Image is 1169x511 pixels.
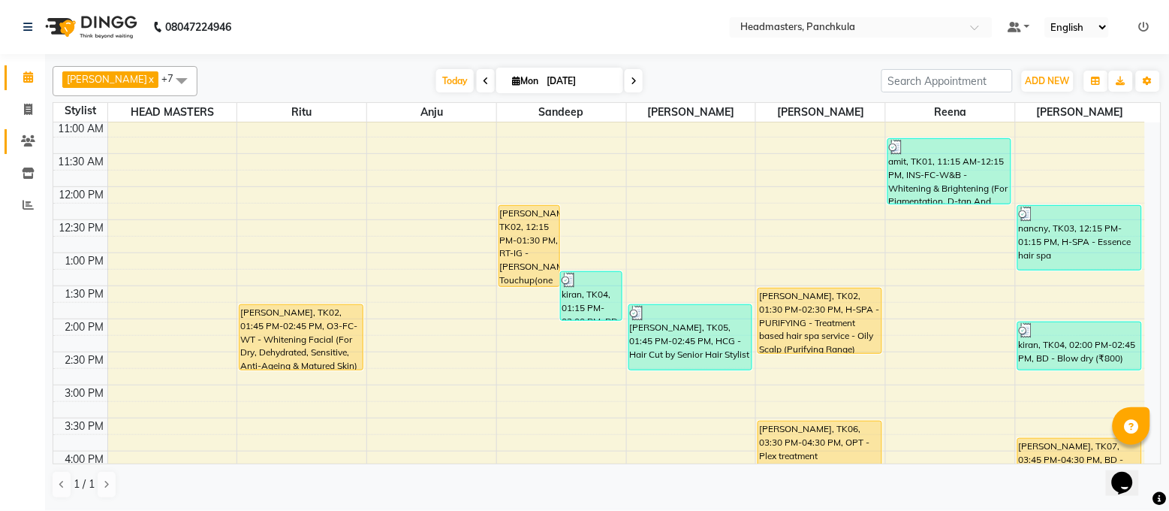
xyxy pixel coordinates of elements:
[499,206,560,286] div: [PERSON_NAME], TK02, 12:15 PM-01:30 PM, RT-IG - [PERSON_NAME] Touchup(one inch only)
[758,422,881,486] div: [PERSON_NAME], TK06, 03:30 PM-04:30 PM, OPT - Plex treatment
[53,103,107,119] div: Stylist
[758,289,881,353] div: [PERSON_NAME], TK02, 01:30 PM-02:30 PM, H-SPA - PURIFYING - Treatment based hair spa service - Oi...
[62,286,107,302] div: 1:30 PM
[1018,322,1141,370] div: kiran, TK04, 02:00 PM-02:45 PM, BD - Blow dry (₹800)
[62,352,107,368] div: 2:30 PM
[508,75,542,86] span: Mon
[62,386,107,401] div: 3:00 PM
[1106,451,1154,496] iframe: chat widget
[1018,439,1141,486] div: [PERSON_NAME], TK07, 03:45 PM-04:30 PM, BD - Blow dry
[1026,75,1070,86] span: ADD NEW
[542,70,617,92] input: 2025-09-01
[67,73,147,85] span: [PERSON_NAME]
[436,69,474,92] span: Today
[1018,206,1141,270] div: nancny, TK03, 12:15 PM-01:15 PM, H-SPA - Essence hair spa
[367,103,496,122] span: Anju
[74,476,95,492] span: 1 / 1
[240,305,362,370] div: [PERSON_NAME], TK02, 01:45 PM-02:45 PM, O3-FC-WT - Whitening Facial (For Dry, Dehydrated, Sensiti...
[888,139,1011,204] div: amit, TK01, 11:15 AM-12:15 PM, INS-FC-W&B - Whitening & Brightening (For Pigmentation, D-tan And ...
[62,452,107,467] div: 4:00 PM
[56,220,107,236] div: 12:30 PM
[62,419,107,434] div: 3:30 PM
[1022,71,1074,92] button: ADD NEW
[165,6,231,48] b: 08047224946
[62,253,107,269] div: 1:00 PM
[237,103,366,122] span: Ritu
[497,103,626,122] span: Sandeep
[56,187,107,203] div: 12:00 PM
[881,69,1013,92] input: Search Appointment
[38,6,141,48] img: logo
[108,103,237,122] span: HEAD MASTERS
[147,73,154,85] a: x
[561,272,622,320] div: kiran, TK04, 01:15 PM-02:00 PM, BD - Blow dry
[1016,103,1145,122] span: [PERSON_NAME]
[886,103,1015,122] span: Reena
[161,72,185,84] span: +7
[56,154,107,170] div: 11:30 AM
[627,103,756,122] span: [PERSON_NAME]
[56,121,107,137] div: 11:00 AM
[629,305,752,370] div: [PERSON_NAME], TK05, 01:45 PM-02:45 PM, HCG - Hair Cut by Senior Hair Stylist
[62,319,107,335] div: 2:00 PM
[756,103,885,122] span: [PERSON_NAME]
